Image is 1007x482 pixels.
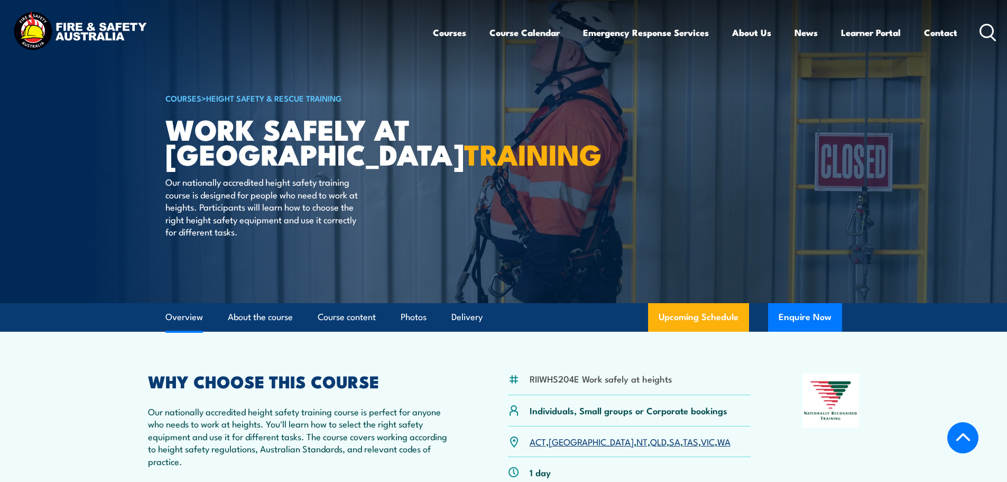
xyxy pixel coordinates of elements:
[669,435,680,448] a: SA
[451,303,483,331] a: Delivery
[148,405,457,467] p: Our nationally accredited height safety training course is perfect for anyone who needs to work a...
[433,19,466,47] a: Courses
[802,374,860,428] img: Nationally Recognised Training logo.
[549,435,634,448] a: [GEOGRAPHIC_DATA]
[794,19,818,47] a: News
[530,466,551,478] p: 1 day
[530,404,727,416] p: Individuals, Small groups or Corporate bookings
[768,303,842,332] button: Enquire Now
[318,303,376,331] a: Course content
[648,303,749,332] a: Upcoming Schedule
[583,19,709,47] a: Emergency Response Services
[165,303,203,331] a: Overview
[165,92,427,104] h6: >
[165,176,358,238] p: Our nationally accredited height safety training course is designed for people who need to work a...
[636,435,648,448] a: NT
[228,303,293,331] a: About the course
[530,372,672,385] li: RIIWHS204E Work safely at heights
[464,131,602,175] strong: TRAINING
[530,435,731,448] p: , , , , , , ,
[701,435,715,448] a: VIC
[732,19,771,47] a: About Us
[489,19,560,47] a: Course Calendar
[924,19,957,47] a: Contact
[206,92,342,104] a: Height Safety & Rescue Training
[650,435,667,448] a: QLD
[530,435,546,448] a: ACT
[683,435,698,448] a: TAS
[148,374,457,388] h2: WHY CHOOSE THIS COURSE
[401,303,427,331] a: Photos
[841,19,901,47] a: Learner Portal
[165,92,201,104] a: COURSES
[717,435,731,448] a: WA
[165,116,427,166] h1: Work Safely at [GEOGRAPHIC_DATA]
